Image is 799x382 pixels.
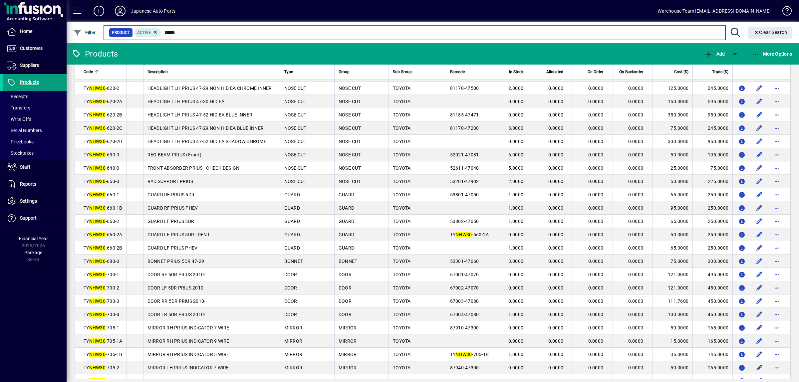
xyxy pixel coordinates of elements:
[754,349,765,360] button: Edit
[754,136,765,147] button: Edit
[339,192,354,197] span: GUARD
[7,116,31,122] span: Write Offs
[508,232,524,237] span: 0.0000
[3,193,67,210] a: Settings
[653,82,692,95] td: 125.0000
[339,232,354,237] span: GUARD
[548,179,564,184] span: 0.0000
[84,192,119,197] span: TY -660-1
[147,165,240,171] span: FRONT ABSORBER PRIUS - CHECK DESIGN
[393,152,411,157] span: TOYOTA
[450,192,479,197] span: 53801-47050
[771,322,782,333] button: More options
[393,165,411,171] span: TOYOTA
[771,109,782,120] button: More options
[653,268,692,281] td: 121.0000
[339,68,350,76] span: Group
[588,259,604,264] span: 0.0000
[692,175,732,188] td: 225.0000
[754,189,765,200] button: Edit
[692,135,732,148] td: 950.0000
[84,86,119,91] span: TY -620-2
[339,99,361,104] span: NOSE CUT
[628,86,644,91] span: 0.0000
[147,259,204,264] span: BONNET PRIUS 5DR 47-29
[84,205,123,211] span: TY -660-1B
[653,95,692,108] td: 150.0000
[508,99,524,104] span: 0.0000
[339,272,352,277] span: DOOR
[110,5,131,17] button: Profile
[72,49,118,59] div: Products
[339,68,385,76] div: Group
[89,152,106,157] em: NHW30
[628,125,644,131] span: 0.0000
[548,152,564,157] span: 0.0000
[393,192,411,197] span: TOYOTA
[628,205,644,211] span: 0.0000
[19,236,48,241] span: Financial Year
[20,29,32,34] span: Home
[84,139,123,144] span: TY -620-2D
[548,139,564,144] span: 0.0000
[588,245,604,251] span: 0.0000
[393,125,411,131] span: TOYOTA
[548,245,564,251] span: 0.0000
[89,86,106,91] em: NHW30
[508,245,524,251] span: 1.0000
[450,219,479,224] span: 53802-47050
[771,189,782,200] button: More options
[628,245,644,251] span: 0.0000
[284,272,297,277] span: DOOR
[628,259,644,264] span: 0.0000
[628,165,644,171] span: 0.0000
[771,136,782,147] button: More options
[692,121,732,135] td: 245.0000
[393,99,411,104] span: TOYOTA
[771,296,782,306] button: More options
[284,219,300,224] span: GUARD
[89,179,106,184] em: NHW30
[339,205,354,211] span: GUARD
[339,219,354,224] span: GUARD
[754,229,765,240] button: Edit
[147,139,266,144] span: HEADLIGHT LH PRIUS 47-52 HID EA SHADOW CHROME
[508,219,524,224] span: 1.0000
[754,176,765,187] button: Edit
[771,163,782,173] button: More options
[497,68,529,76] div: In Stock
[653,188,692,201] td: 65.0000
[750,48,794,60] button: More Options
[588,99,604,104] span: 0.0000
[88,5,110,17] button: Add
[284,259,303,264] span: BONNET
[3,23,67,40] a: Home
[147,86,272,91] span: HEADLIGHT LH PRIUS 47-29 NON HID EA CHROME INNER
[339,112,361,117] span: NOSE CUT
[692,268,732,281] td: 495.0000
[771,336,782,346] button: More options
[771,256,782,267] button: More options
[284,99,307,104] span: NOSE CUT
[89,192,106,197] em: NHW30
[628,112,644,117] span: 0.0000
[84,165,119,171] span: TY -640-0
[339,86,361,91] span: NOSE CUT
[393,179,411,184] span: TOYOTA
[3,57,67,74] a: Suppliers
[339,245,354,251] span: GUARD
[537,68,569,76] div: Allocated
[674,68,688,76] span: Cost ($)
[548,232,564,237] span: 0.0000
[284,68,330,76] div: Type
[3,40,67,57] a: Customers
[754,336,765,346] button: Edit
[3,91,67,102] a: Receipts
[508,152,524,157] span: 6.0000
[147,112,253,117] span: HEADLIGHT LH PRIUS 47-52 HID EA BLUE INNER
[754,149,765,160] button: Edit
[3,159,67,176] a: Staff
[752,51,792,57] span: More Options
[588,165,604,171] span: 0.0000
[89,112,106,117] em: NHW30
